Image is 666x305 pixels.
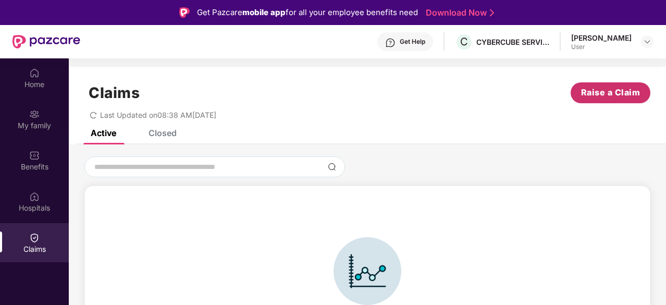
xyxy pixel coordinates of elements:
img: svg+xml;base64,PHN2ZyBpZD0iSWNvbl9DbGFpbSIgZGF0YS1uYW1lPSJJY29uIENsYWltIiB4bWxucz0iaHR0cDovL3d3dy... [334,237,401,305]
button: Raise a Claim [571,82,650,103]
img: New Pazcare Logo [13,35,80,48]
img: Logo [179,7,190,18]
div: User [571,43,632,51]
a: Download Now [426,7,491,18]
span: Raise a Claim [581,86,640,99]
strong: mobile app [242,7,286,17]
img: Stroke [490,7,494,18]
div: CYBERCUBE SERVICES [476,37,549,47]
img: svg+xml;base64,PHN2ZyBpZD0iU2VhcmNoLTMyeDMyIiB4bWxucz0iaHR0cDovL3d3dy53My5vcmcvMjAwMC9zdmciIHdpZH... [328,163,336,171]
div: Active [91,128,116,138]
img: svg+xml;base64,PHN2ZyBpZD0iRHJvcGRvd24tMzJ4MzIiIHhtbG5zPSJodHRwOi8vd3d3LnczLm9yZy8yMDAwL3N2ZyIgd2... [643,38,651,46]
img: svg+xml;base64,PHN2ZyBpZD0iSG9tZSIgeG1sbnM9Imh0dHA6Ly93d3cudzMub3JnLzIwMDAvc3ZnIiB3aWR0aD0iMjAiIG... [29,68,40,78]
div: [PERSON_NAME] [571,33,632,43]
img: svg+xml;base64,PHN2ZyB3aWR0aD0iMjAiIGhlaWdodD0iMjAiIHZpZXdCb3g9IjAgMCAyMCAyMCIgZmlsbD0ibm9uZSIgeG... [29,109,40,119]
div: Get Pazcare for all your employee benefits need [197,6,418,19]
span: Last Updated on 08:38 AM[DATE] [100,111,216,119]
span: C [460,35,468,48]
img: svg+xml;base64,PHN2ZyBpZD0iQ2xhaW0iIHhtbG5zPSJodHRwOi8vd3d3LnczLm9yZy8yMDAwL3N2ZyIgd2lkdGg9IjIwIi... [29,233,40,243]
div: Closed [149,128,177,138]
h1: Claims [89,84,140,102]
div: Get Help [400,38,425,46]
span: redo [90,111,97,119]
img: svg+xml;base64,PHN2ZyBpZD0iQmVuZWZpdHMiIHhtbG5zPSJodHRwOi8vd3d3LnczLm9yZy8yMDAwL3N2ZyIgd2lkdGg9Ij... [29,150,40,161]
img: svg+xml;base64,PHN2ZyBpZD0iSG9zcGl0YWxzIiB4bWxucz0iaHR0cDovL3d3dy53My5vcmcvMjAwMC9zdmciIHdpZHRoPS... [29,191,40,202]
img: svg+xml;base64,PHN2ZyBpZD0iSGVscC0zMngzMiIgeG1sbnM9Imh0dHA6Ly93d3cudzMub3JnLzIwMDAvc3ZnIiB3aWR0aD... [385,38,396,48]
